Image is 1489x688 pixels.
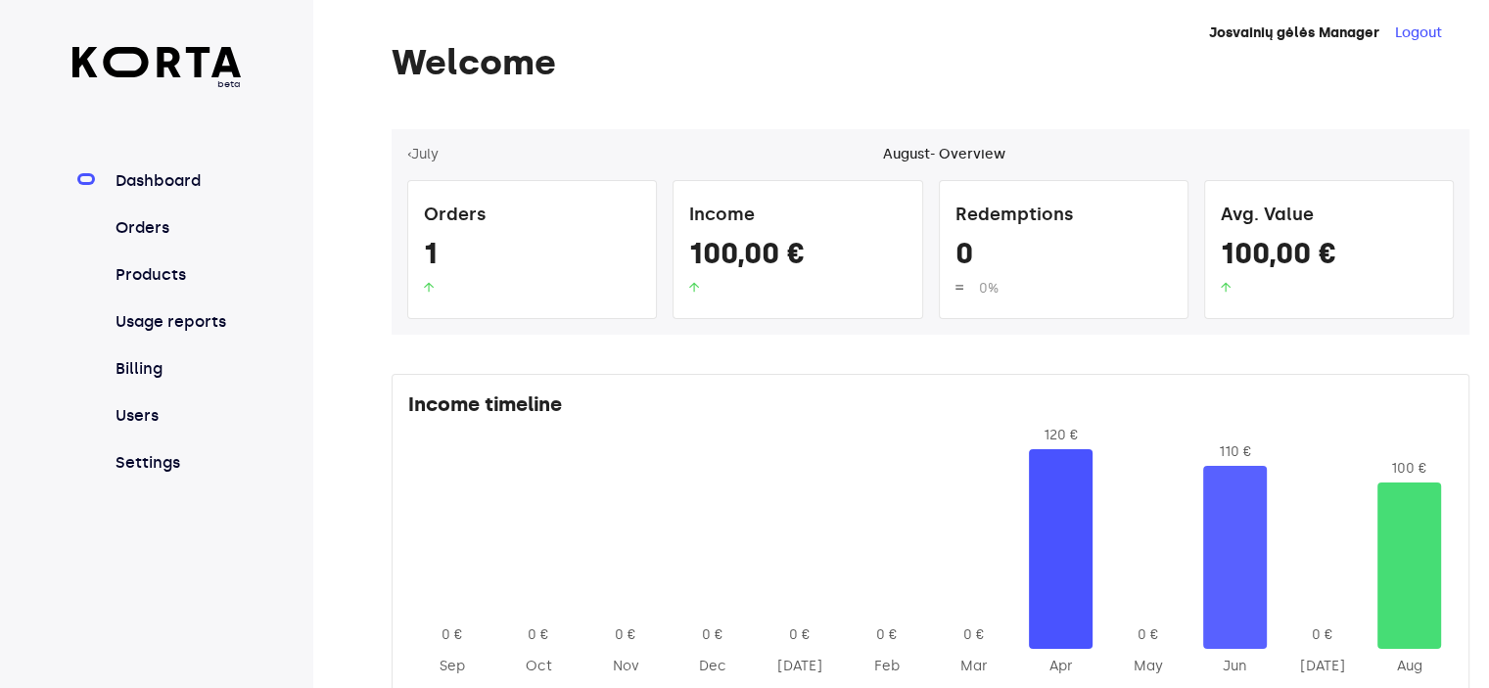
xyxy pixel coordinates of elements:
div: 0 € [768,625,832,645]
div: August - Overview [883,145,1005,164]
strong: Josvainių gėlės Manager [1209,24,1379,41]
div: 0 € [856,625,919,645]
div: 0 € [1116,625,1180,645]
div: 0 [955,236,1172,279]
div: 2024-Oct [507,657,571,676]
div: 110 € [1203,442,1267,462]
span: beta [72,77,242,91]
a: Users [112,404,242,428]
img: up [1221,282,1231,293]
div: 2024-Nov [594,657,658,676]
img: up [689,282,699,293]
div: Avg. Value [1221,197,1437,236]
a: Products [112,263,242,287]
div: 2025-Aug [1377,657,1441,676]
a: Billing [112,357,242,381]
a: Dashboard [112,169,242,193]
img: up [424,282,434,293]
div: 2024-Sep [420,657,484,676]
div: 2025-Feb [856,657,919,676]
div: 100,00 € [1221,236,1437,279]
div: 100,00 € [689,236,906,279]
div: 2025-May [1116,657,1180,676]
div: 0 € [507,625,571,645]
div: 2025-Jul [1290,657,1354,676]
a: Orders [112,216,242,240]
div: Income timeline [408,390,1453,426]
a: Settings [112,451,242,475]
button: ‹July [407,145,439,164]
div: 1 [424,236,640,279]
div: 100 € [1377,459,1441,479]
img: Korta [72,47,242,77]
div: 2024-Dec [681,657,745,676]
div: 2025-Mar [943,657,1006,676]
div: 2025-Apr [1029,657,1093,676]
button: Logout [1395,23,1442,43]
div: Income [689,197,906,236]
span: 0% [979,280,999,297]
div: 2025-Jan [768,657,832,676]
div: 0 € [943,625,1006,645]
a: beta [72,47,242,91]
div: 2025-Jun [1203,657,1267,676]
div: Orders [424,197,640,236]
div: 0 € [1290,625,1354,645]
div: 0 € [594,625,658,645]
div: Redemptions [955,197,1172,236]
h1: Welcome [392,43,1469,82]
div: 0 € [681,625,745,645]
img: up [955,282,963,293]
a: Usage reports [112,310,242,334]
div: 0 € [420,625,484,645]
div: 120 € [1029,426,1093,445]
